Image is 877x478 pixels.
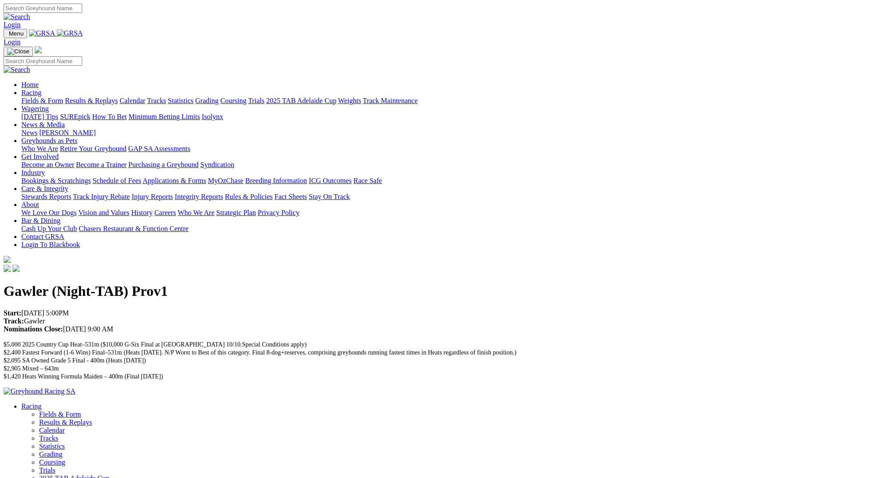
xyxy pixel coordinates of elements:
[131,209,152,216] a: History
[4,56,82,66] input: Search
[21,161,873,169] div: Get Involved
[39,442,65,450] a: Statistics
[21,97,63,104] a: Fields & Form
[4,265,11,272] img: facebook.svg
[266,97,336,104] a: 2025 TAB Adelaide Cup
[353,177,382,184] a: Race Safe
[21,81,39,88] a: Home
[4,325,63,333] strong: Nominations Close:
[202,113,223,120] a: Isolynx
[21,153,59,160] a: Get Involved
[154,209,176,216] a: Careers
[79,225,188,232] a: Chasers Restaurant & Function Centre
[4,21,20,28] a: Login
[92,113,127,120] a: How To Bet
[4,309,21,317] strong: Start:
[245,177,307,184] a: Breeding Information
[21,105,49,112] a: Wagering
[225,193,273,200] a: Rules & Policies
[9,30,24,37] span: Menu
[21,113,873,121] div: Wagering
[39,129,96,136] a: [PERSON_NAME]
[21,225,77,232] a: Cash Up Your Club
[21,161,74,168] a: Become an Owner
[132,193,173,200] a: Injury Reports
[39,418,92,426] a: Results & Replays
[4,29,27,38] button: Toggle navigation
[21,185,68,192] a: Care & Integrity
[4,387,76,395] img: Greyhound Racing SA
[4,317,24,325] strong: Track:
[39,458,65,466] a: Coursing
[21,209,873,217] div: About
[4,256,11,263] img: logo-grsa-white.png
[7,48,29,55] img: Close
[220,97,247,104] a: Coursing
[258,209,299,216] a: Privacy Policy
[21,225,873,233] div: Bar & Dining
[21,402,41,410] a: Racing
[195,97,219,104] a: Grading
[120,97,145,104] a: Calendar
[92,177,141,184] a: Schedule of Fees
[21,97,873,105] div: Racing
[21,233,64,240] a: Contact GRSA
[309,193,350,200] a: Stay On Track
[4,47,33,56] button: Toggle navigation
[248,97,264,104] a: Trials
[216,209,256,216] a: Strategic Plan
[4,38,20,46] a: Login
[363,97,418,104] a: Track Maintenance
[178,209,215,216] a: Who We Are
[208,177,243,184] a: MyOzChase
[21,129,37,136] a: News
[21,201,39,208] a: About
[21,137,77,144] a: Greyhounds as Pets
[4,341,516,380] span: $5,000 2025 Country Cup Heat–531m ($10,000 G-Six Final at [GEOGRAPHIC_DATA] 10/10.Special Conditi...
[21,89,41,96] a: Racing
[4,4,82,13] input: Search
[78,209,129,216] a: Vision and Values
[39,466,56,474] a: Trials
[147,97,166,104] a: Tracks
[39,426,65,434] a: Calendar
[200,161,234,168] a: Syndication
[60,113,90,120] a: SUREpick
[39,434,58,442] a: Tracks
[4,13,30,21] img: Search
[128,145,191,152] a: GAP SA Assessments
[21,113,58,120] a: [DATE] Tips
[21,145,873,153] div: Greyhounds as Pets
[168,97,194,104] a: Statistics
[21,209,76,216] a: We Love Our Dogs
[21,217,60,224] a: Bar & Dining
[4,283,873,299] h1: Gawler (Night-TAB) Prov1
[338,97,361,104] a: Weights
[21,193,71,200] a: Stewards Reports
[73,193,130,200] a: Track Injury Rebate
[21,193,873,201] div: Care & Integrity
[29,29,55,37] img: GRSA
[21,129,873,137] div: News & Media
[21,121,65,128] a: News & Media
[21,241,80,248] a: Login To Blackbook
[21,177,91,184] a: Bookings & Scratchings
[76,161,127,168] a: Become a Trainer
[35,46,42,53] img: logo-grsa-white.png
[65,97,118,104] a: Results & Replays
[4,309,873,333] p: [DATE] 5:00PM Gawler [DATE] 9:00 AM
[4,66,30,74] img: Search
[275,193,307,200] a: Fact Sheets
[60,145,127,152] a: Retire Your Greyhound
[309,177,351,184] a: ICG Outcomes
[143,177,206,184] a: Applications & Forms
[39,450,62,458] a: Grading
[21,145,58,152] a: Who We Are
[57,29,83,37] img: GRSA
[21,177,873,185] div: Industry
[175,193,223,200] a: Integrity Reports
[128,113,200,120] a: Minimum Betting Limits
[12,265,20,272] img: twitter.svg
[128,161,199,168] a: Purchasing a Greyhound
[39,410,81,418] a: Fields & Form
